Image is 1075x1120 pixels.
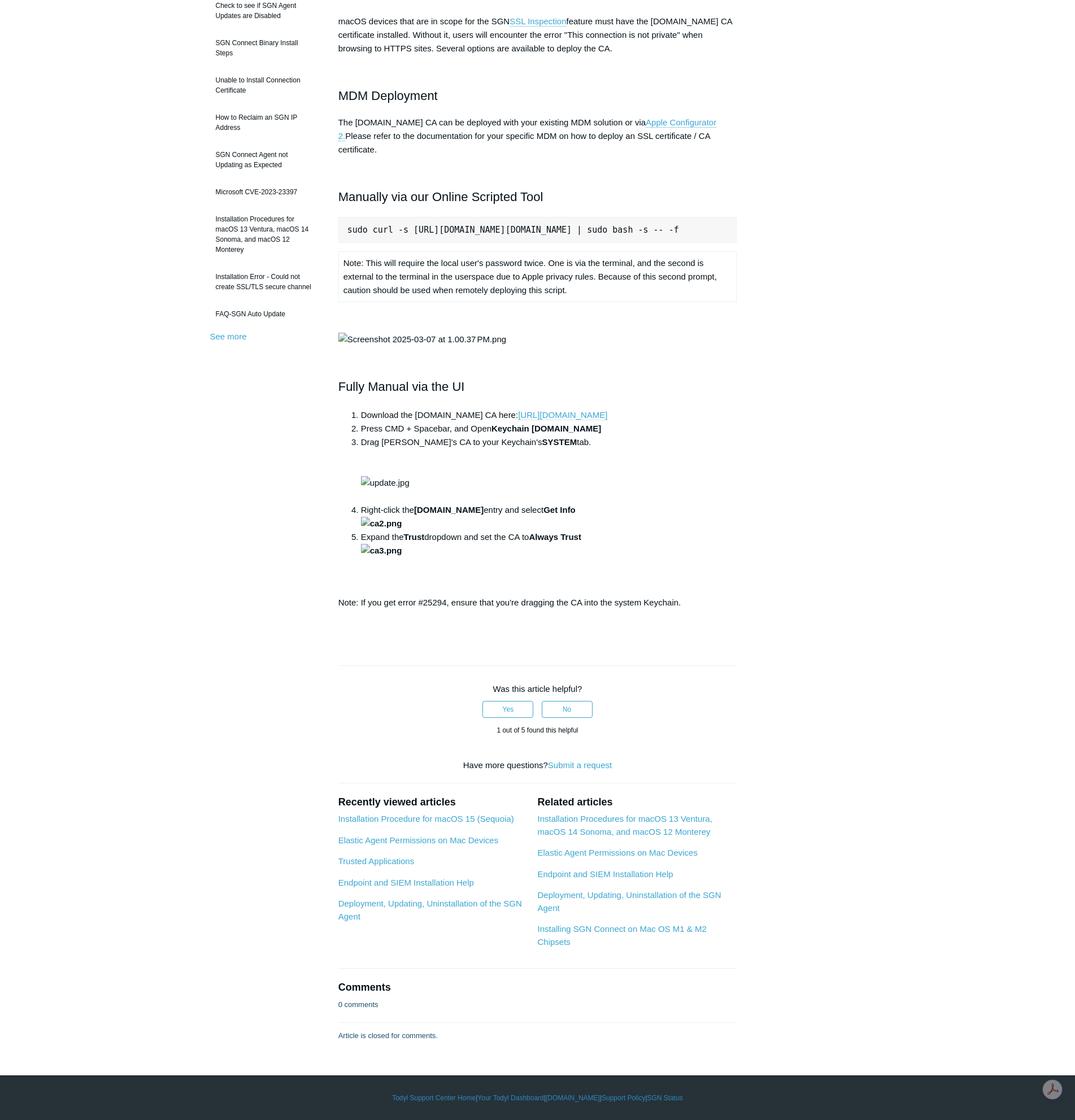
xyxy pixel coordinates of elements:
[537,848,697,857] a: Elastic Agent Permissions on Mac Devices
[518,410,607,420] a: [URL][DOMAIN_NAME]
[361,503,737,530] li: Right-click the entry and select
[510,16,566,27] a: SSL Inspection
[602,1093,645,1103] a: Support Policy
[497,726,578,734] span: 1 out of 5 found this helpful
[361,532,581,555] strong: Always Trust
[338,835,498,845] a: Elastic Agent Permissions on Mac Devices
[546,1093,600,1103] a: [DOMAIN_NAME]
[542,437,577,447] strong: SYSTEM
[361,544,402,557] img: ca3.png
[210,32,321,64] a: SGN Connect Binary Install Steps
[647,1093,683,1103] a: SGN Status
[338,1030,438,1041] p: Article is closed for comments.
[361,517,402,530] img: ca2.png
[338,980,737,995] h2: Comments
[338,596,737,609] p: Note: If you get error #25294, ensure that you're dragging the CA into the system Keychain.
[361,435,737,503] li: Drag [PERSON_NAME]'s CA to your Keychain's tab.
[338,814,514,823] a: Installation Procedure for macOS 15 (Sequoia)
[537,869,673,879] a: Endpoint and SIEM Installation Help
[210,144,321,176] a: SGN Connect Agent not Updating as Expected
[542,701,593,718] button: This article was not helpful
[338,252,737,302] td: Note: This will require the local user's password twice. One is via the terminal, and the second ...
[210,208,321,260] a: Installation Procedures for macOS 13 Ventura, macOS 14 Sonoma, and macOS 12 Monterey
[493,684,582,694] span: Was this article helpful?
[210,1093,865,1103] div: | | | |
[210,107,321,138] a: How to Reclaim an SGN IP Address
[477,1093,543,1103] a: Your Todyl Dashboard
[482,701,533,718] button: This article was helpful
[392,1093,476,1103] a: Todyl Support Center Home
[537,795,737,810] h2: Related articles
[338,999,378,1010] p: 0 comments
[361,408,737,422] li: Download the [DOMAIN_NAME] CA here:
[210,181,321,203] a: Microsoft CVE-2023-23397
[338,217,737,243] pre: sudo curl -s [URL][DOMAIN_NAME][DOMAIN_NAME] | sudo bash -s -- -f
[210,266,321,298] a: Installation Error - Could not create SSL/TLS secure channel
[210,303,321,325] a: FAQ-SGN Auto Update
[548,760,612,770] a: Submit a request
[210,69,321,101] a: Unable to Install Connection Certificate
[338,878,474,887] a: Endpoint and SIEM Installation Help
[338,187,737,207] h2: Manually via our Online Scripted Tool
[361,476,410,490] img: update.jpg
[338,116,737,156] p: The [DOMAIN_NAME] CA can be deployed with your existing MDM solution or via Please refer to the d...
[338,899,522,921] a: Deployment, Updating, Uninstallation of the SGN Agent
[491,424,601,433] strong: Keychain [DOMAIN_NAME]
[361,530,737,585] li: Expand the dropdown and set the CA to
[414,505,484,515] strong: [DOMAIN_NAME]
[210,332,247,341] a: See more
[537,924,706,947] a: Installing SGN Connect on Mac OS M1 & M2 Chipsets
[338,856,415,866] a: Trusted Applications
[338,15,737,55] p: macOS devices that are in scope for the SGN feature must have the [DOMAIN_NAME] CA certificate in...
[537,890,721,913] a: Deployment, Updating, Uninstallation of the SGN Agent
[338,86,737,106] h2: MDM Deployment
[537,814,712,836] a: Installation Procedures for macOS 13 Ventura, macOS 14 Sonoma, and macOS 12 Monterey
[338,377,737,396] h2: Fully Manual via the UI
[404,532,425,542] strong: Trust
[338,759,737,772] div: Have more questions?
[338,795,526,810] h2: Recently viewed articles
[338,117,716,141] a: Apple Configurator 2.
[338,333,506,346] img: Screenshot 2025-03-07 at 1.00.37 PM.png
[361,422,737,435] li: Press CMD + Spacebar, and Open
[361,505,576,528] strong: Get Info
